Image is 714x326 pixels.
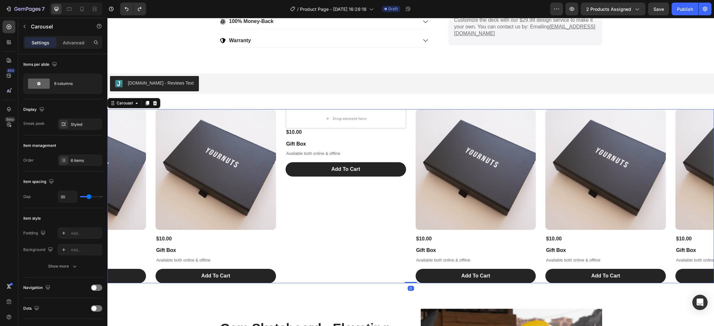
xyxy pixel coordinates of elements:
[94,255,123,262] div: Add To Cart
[23,246,54,254] div: Background
[23,157,34,163] div: Order
[122,19,144,26] p: Warranty
[438,229,558,237] h1: Gift Box
[23,216,41,221] div: Item style
[107,18,714,326] iframe: Design area
[23,143,56,148] div: Item management
[692,295,708,310] div: Open Intercom Messenger
[71,231,101,236] div: Add...
[439,240,558,245] p: Available both online & offline
[23,178,55,186] div: Item spacing
[3,58,91,73] button: Judge.me - Reviews Text
[71,247,101,253] div: Add...
[48,91,169,212] img: Gift Box - YOURNUTS
[581,3,645,15] button: 2 products assigned
[6,68,15,73] div: 450
[48,251,169,265] button: Add To Cart
[23,284,52,292] div: Navigation
[49,240,168,245] p: Available both online & offline
[5,117,15,122] div: Beta
[354,255,382,262] div: Add To Cart
[32,39,49,46] p: Settings
[225,98,259,103] div: Drop element here
[308,251,428,265] button: Add To Cart
[438,91,558,212] a: Gift Box
[8,82,27,88] div: Carousel
[300,268,307,273] div: 0
[48,229,169,237] h1: Gift Box
[23,261,102,272] button: Show more
[300,6,367,12] span: Product Page - [DATE] 16:28:18
[58,191,77,202] input: Auto
[648,3,669,15] button: Save
[308,91,428,212] img: Gift Box - YOURNUTS
[8,62,15,70] img: Judgeme.png
[31,23,85,30] p: Carousel
[568,229,688,237] h1: Gift Box
[672,3,698,15] button: Publish
[42,5,45,13] p: 7
[568,91,688,212] a: Gift Box
[23,304,40,313] div: Dots
[569,240,688,245] p: Available both online & offline
[48,263,78,269] div: Show more
[178,144,299,159] button: Add To Cart
[48,217,169,225] div: $10.00
[3,3,47,15] button: 7
[23,194,31,200] div: Gap
[484,255,513,262] div: Add To Cart
[23,229,47,238] div: Padding
[23,60,58,69] div: Items per slide
[48,91,169,212] a: Gift Box
[71,158,101,163] div: 6 items
[388,6,398,12] span: Draft
[178,122,299,130] h1: Gift Box
[54,76,93,91] div: 6 columns
[568,251,688,265] button: Add To Cart
[347,6,488,18] u: [EMAIL_ADDRESS][DOMAIN_NAME]
[224,148,252,155] div: Add To Cart
[438,217,558,225] div: $10.00
[568,91,688,212] img: Gift Box - YOURNUTS
[179,133,298,139] p: Available both online & offline
[586,6,631,12] span: 2 products assigned
[178,110,299,118] div: $10.00
[308,229,428,237] h1: Gift Box
[71,122,101,127] div: Styled
[23,121,45,126] div: Sneak peek
[677,6,693,12] div: Publish
[20,62,86,69] div: [DOMAIN_NAME] - Reviews Text
[568,217,688,225] div: $10.00
[308,217,428,225] div: $10.00
[309,240,428,245] p: Available both online & offline
[297,6,299,12] span: /
[23,105,46,114] div: Display
[438,251,558,265] button: Add To Cart
[653,6,664,12] span: Save
[438,91,558,212] img: Gift Box - YOURNUTS
[308,91,428,212] a: Gift Box
[120,3,146,15] div: Undo/Redo
[63,39,84,46] p: Advanced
